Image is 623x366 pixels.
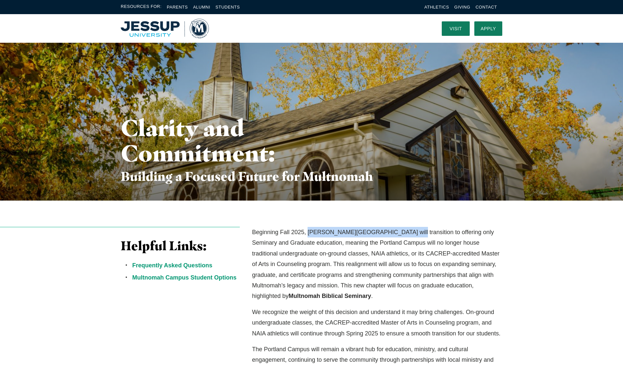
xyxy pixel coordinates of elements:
[121,238,240,254] h3: Helpful Links:
[193,5,210,10] a: Alumni
[252,227,502,302] p: Beginning Fall 2025, [PERSON_NAME][GEOGRAPHIC_DATA] will transition to offering only Seminary and...
[215,5,240,10] a: Students
[132,262,212,269] a: Frequently Asked Questions
[121,3,162,11] span: Resources For:
[121,169,375,184] h3: Building a Focused Future for Multnomah
[121,115,273,166] h1: Clarity and Commitment:
[121,19,209,38] img: Multnomah University Logo
[474,21,502,36] a: Apply
[132,274,237,281] a: Multnomah Campus Student Options
[252,307,502,339] p: We recognize the weight of this decision and understand it may bring challenges. On-ground underg...
[424,5,449,10] a: Athletics
[442,21,470,36] a: Visit
[167,5,188,10] a: Parents
[288,293,371,299] strong: Multnomah Biblical Seminary
[121,19,209,38] a: Home
[476,5,497,10] a: Contact
[454,5,470,10] a: Giving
